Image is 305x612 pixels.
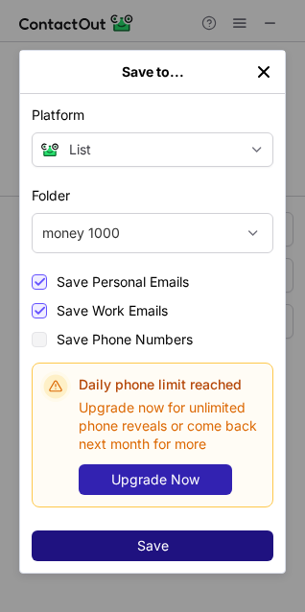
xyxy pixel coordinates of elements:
span: Save Work Emails [57,303,168,318]
span: Upgrade Now [111,472,199,487]
header: Daily phone limit reached [79,375,265,393]
label: Folder [32,186,273,205]
button: left-button [254,62,273,82]
p: Upgrade now for unlimited phone reveals or come back next month for more [79,398,265,454]
img: Contact Out [40,140,59,159]
button: Save [32,530,273,561]
div: money 1000 [42,224,120,243]
span: Save Personal Emails [57,274,189,290]
img: Daily phone limit reached [40,371,71,402]
span: Save [137,538,169,553]
button: right-button [32,62,51,82]
button: save-profile-one-click [32,132,273,167]
button: Upgrade Now [79,464,232,495]
div: Save to... [51,64,254,80]
div: List [69,142,240,157]
label: Platform [32,106,273,125]
img: ... [254,62,273,82]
